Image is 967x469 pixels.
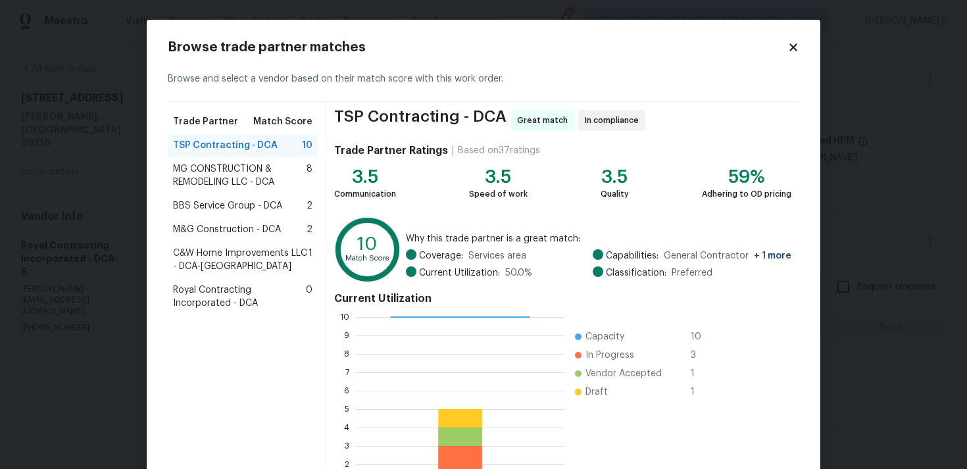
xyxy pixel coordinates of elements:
[606,266,666,280] span: Classification:
[334,110,507,131] span: TSP Contracting - DCA
[585,114,644,127] span: In compliance
[173,199,282,212] span: BBS Service Group - DCA
[419,266,500,280] span: Current Utilization:
[344,332,349,339] text: 9
[691,385,712,399] span: 1
[345,368,349,376] text: 7
[344,350,349,358] text: 8
[345,442,349,450] text: 3
[357,235,378,253] text: 10
[702,187,791,201] div: Adhering to OD pricing
[345,405,349,413] text: 5
[691,349,712,362] span: 3
[469,170,528,184] div: 3.5
[469,187,528,201] div: Speed of work
[168,57,799,102] div: Browse and select a vendor based on their match score with this work order.
[340,313,349,321] text: 10
[601,170,629,184] div: 3.5
[505,266,532,280] span: 50.0 %
[517,114,573,127] span: Great match
[306,284,312,310] span: 0
[664,249,791,262] span: General Contractor
[468,249,526,262] span: Services area
[173,284,306,310] span: Royal Contracting Incorporated - DCA
[585,385,608,399] span: Draft
[173,139,278,152] span: TSP Contracting - DCA
[448,144,458,157] div: |
[334,292,791,305] h4: Current Utilization
[168,41,787,54] h2: Browse trade partner matches
[406,232,791,245] span: Why this trade partner is a great match:
[585,330,624,343] span: Capacity
[691,367,712,380] span: 1
[173,162,307,189] span: MG CONSTRUCTION & REMODELING LLC - DCA
[419,249,463,262] span: Coverage:
[173,115,238,128] span: Trade Partner
[585,367,662,380] span: Vendor Accepted
[754,251,791,260] span: + 1 more
[345,255,389,262] text: Match Score
[307,162,312,189] span: 8
[345,460,349,468] text: 2
[334,187,396,201] div: Communication
[672,266,712,280] span: Preferred
[307,223,312,236] span: 2
[601,187,629,201] div: Quality
[173,247,309,273] span: C&W Home Improvements LLC - DCA-[GEOGRAPHIC_DATA]
[309,247,312,273] span: 1
[334,144,448,157] h4: Trade Partner Ratings
[334,170,396,184] div: 3.5
[173,223,281,236] span: M&G Construction - DCA
[344,387,349,395] text: 6
[606,249,658,262] span: Capabilities:
[702,170,791,184] div: 59%
[585,349,634,362] span: In Progress
[302,139,312,152] span: 10
[691,330,712,343] span: 10
[307,199,312,212] span: 2
[344,424,349,432] text: 4
[253,115,312,128] span: Match Score
[458,144,540,157] div: Based on 37 ratings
